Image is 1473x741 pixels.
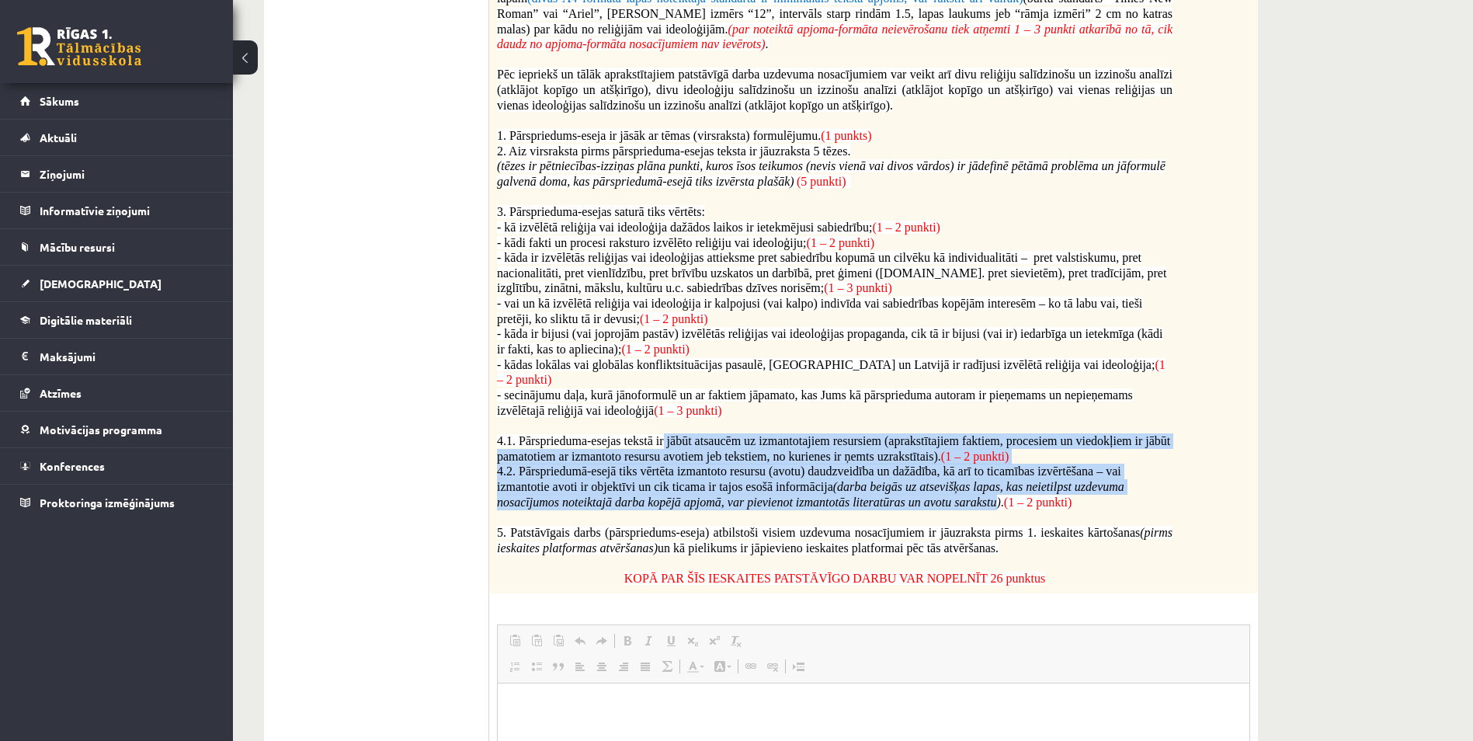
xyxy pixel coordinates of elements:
[497,464,1124,508] span: 4.2. Pārspriedumā-esejā tiks vērtēta izmantoto resursu (avotu) daudzveidība un dažādība, kā arī t...
[497,434,1170,463] span: 4.1. Pārsprieduma-esejas tekstā ir jābūt atsaucēm uz izmantotajiem resursiem (aprakstītajiem fakt...
[624,572,1045,585] span: KOPĀ PAR ŠĪS IESKAITES PATSTĀVĪGO DARBU VAR NOPELNĪT 26 punktus
[504,631,526,651] a: Paste (Ctrl+V)
[497,388,1133,417] span: - secinājumu daļa, kurā jānoformulē un ar faktiem jāpamato, kas Jums kā pārsprieduma autoram ir p...
[504,656,526,677] a: Insert/Remove Numbered List
[497,358,1166,387] span: (1 – 2 punkti)
[20,83,214,119] a: Sākums
[497,129,821,142] span: 1. Pārspriedums-eseja ir jāsāk ar tēmas (virsraksta) formulējumu.
[20,339,214,374] a: Maksājumi
[20,193,214,228] a: Informatīvie ziņojumi
[569,656,591,677] a: Align Left
[497,327,1163,356] span: - kāda ir bijusi (vai joprojām pastāv) izvēlētās reliģijas vai ideoloģijas propaganda, cik tā ir ...
[526,631,547,651] a: Paste as plain text (Ctrl+Shift+V)
[20,448,214,484] a: Konferences
[497,68,1172,111] span: Pēc iepriekš un tālāk aprakstītajiem patstāvīgā darba uzdevuma nosacījumiem var veikt arī divu re...
[20,156,214,192] a: Ziņojumi
[797,175,846,188] span: (5 punkti)
[621,343,690,356] span: (1 – 2 punkti)
[20,302,214,338] a: Digitālie materiāli
[821,129,871,142] span: (1 punkts)
[16,16,736,32] body: Editor, wiswyg-editor-user-answer-47433778300820
[638,631,660,651] a: Italic (Ctrl+I)
[740,656,762,677] a: Link (Ctrl+K)
[40,193,214,228] legend: Informatīvie ziņojumi
[20,120,214,155] a: Aktuāli
[497,358,1155,371] span: - kādas lokālas vai globālas konfliktsituācijas pasaulē, [GEOGRAPHIC_DATA] un Latvijā ir radījusi...
[40,156,214,192] legend: Ziņojumi
[20,375,214,411] a: Atzīmes
[787,656,809,677] a: Insert Page Break for Printing
[807,236,875,249] span: (1 – 2 punkti)
[497,480,1124,509] i: (darba beigās uz atsevišķas lapas, kas neietilpst uzdevuma nosacījumos noteiktajā darba kopējā ap...
[40,94,79,108] span: Sākums
[591,656,613,677] a: Center
[660,631,682,651] a: Underline (Ctrl+U)
[569,631,591,651] a: Undo (Ctrl+Z)
[17,27,141,66] a: Rīgas 1. Tālmācības vidusskola
[40,496,175,510] span: Proktoringa izmēģinājums
[497,251,1166,294] span: - kāda ir izvēlētās reliģijas vai ideoloģijas attieksme pret sabiedrību kopumā un cilvēku kā indi...
[497,236,807,249] span: - kādi fakti un procesi raksturo izvēlēto reliģiju vai ideoloģiju;
[40,130,77,144] span: Aktuāli
[497,23,1172,51] span: (par noteiktā apjoma-formāta neievērošanu tiek atņemti 1 – 3 punkti atkarībā no tā, cik daudz no ...
[654,404,722,417] span: (1 – 3 punkti)
[40,459,105,473] span: Konferences
[824,281,892,294] span: (1 – 3 punkti)
[725,631,747,651] a: Remove Format
[40,240,115,254] span: Mācību resursi
[20,412,214,447] a: Motivācijas programma
[766,37,769,50] span: .
[20,266,214,301] a: [DEMOGRAPHIC_DATA]
[1004,496,1072,509] span: (1 – 2 punkti)
[682,656,709,677] a: Text Color
[40,277,162,290] span: [DEMOGRAPHIC_DATA]
[497,205,705,218] span: 3. Pārsprieduma-esejas saturā tiks vērtēts:
[656,656,678,677] a: Math
[40,386,82,400] span: Atzīmes
[20,485,214,520] a: Proktoringa izmēģinājums
[634,656,656,677] a: Justify
[591,631,613,651] a: Redo (Ctrl+Y)
[640,312,708,325] span: (1 – 2 punkti)
[526,656,547,677] a: Insert/Remove Bulleted List
[40,423,162,437] span: Motivācijas programma
[872,221,940,234] span: (1 – 2 punkti)
[709,656,736,677] a: Background Color
[762,656,783,677] a: Unlink
[617,631,638,651] a: Bold (Ctrl+B)
[613,656,634,677] a: Align Right
[941,450,1009,463] span: (1 – 2 punkti)
[497,221,872,234] span: - kā izvēlētā reliģija vai ideoloģija dažādos laikos ir ietekmējusi sabiedrību;
[40,339,214,374] legend: Maksājumi
[547,631,569,651] a: Paste from Word
[703,631,725,651] a: Superscript
[497,526,1172,555] span: 5. Patstāvīgais darbs (pārspriedums-eseja) atbilstoši visiem uzdevuma nosacījumiem ir jāuzraksta ...
[497,526,1172,555] i: (pirms ieskaites platformas atvēršanas)
[497,144,850,158] span: 2. Aiz virsraksta pirms pārsprieduma-esejas teksta ir jāuzraksta 5 tēzes.
[547,656,569,677] a: Block Quote
[682,631,703,651] a: Subscript
[497,297,1142,325] span: - vai un kā izvēlētā reliģija vai ideoloģija ir kalpojusi (vai kalpo) indivīda vai sabiedrības ko...
[40,313,132,327] span: Digitālie materiāli
[20,229,214,265] a: Mācību resursi
[497,159,1166,188] span: (tēzes ir pētniecības-izziņas plāna punkti, kuros īsos teikumos (nevis vienā vai divos vārdos) ir...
